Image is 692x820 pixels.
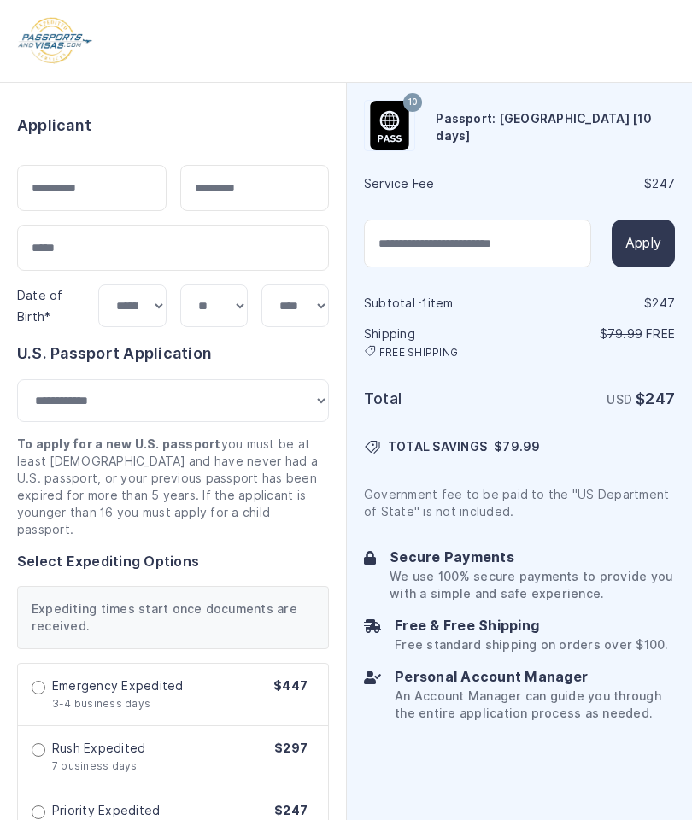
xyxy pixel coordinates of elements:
h6: Service Fee [364,175,518,192]
span: USD [607,393,632,407]
h6: Passport: [GEOGRAPHIC_DATA] [10 days] [436,110,675,144]
span: $297 [274,741,308,755]
h6: Subtotal · item [364,295,518,312]
h6: Applicant [17,114,91,138]
span: Rush Expedited [52,740,145,757]
span: 1 [422,296,427,310]
img: Product Name [365,101,414,150]
div: Expediting times start once documents are received. [17,586,329,649]
span: 247 [652,177,675,190]
h6: Total [364,387,518,411]
button: Apply [612,220,675,267]
h6: U.S. Passport Application [17,342,329,366]
p: $ [521,325,675,343]
span: $447 [273,679,308,693]
span: 3-4 business days [52,697,150,710]
span: Free [646,327,675,341]
span: 247 [652,296,675,310]
span: $247 [274,804,308,817]
span: Priority Expedited [52,802,160,819]
span: FREE SHIPPING [379,346,458,360]
div: $ [521,295,675,312]
span: 79.99 [607,327,642,341]
h6: Secure Payments [390,548,675,568]
span: 7 business days [52,759,138,772]
strong: $ [636,389,675,407]
span: Emergency Expedited [52,677,184,694]
span: 10 [408,91,418,114]
img: Logo [17,17,93,65]
strong: To apply for a new U.S. passport [17,437,221,451]
label: Date of Birth* [17,289,63,325]
p: An Account Manager can guide you through the entire application process as needed. [395,688,675,722]
h6: Free & Free Shipping [395,616,667,636]
p: Government fee to be paid to the "US Department of State" is not included. [364,486,675,520]
span: 79.99 [502,440,540,454]
h6: Personal Account Manager [395,667,675,688]
h6: Shipping [364,325,518,360]
span: 247 [645,389,675,407]
p: you must be at least [DEMOGRAPHIC_DATA] and have never had a U.S. passport, or your previous pass... [17,436,329,538]
p: We use 100% secure payments to provide you with a simple and safe experience. [390,568,675,602]
span: $ [494,438,540,455]
h6: Select Expediting Options [17,552,329,572]
span: TOTAL SAVINGS [388,438,487,455]
p: Free standard shipping on orders over $100. [395,636,667,653]
div: $ [521,175,675,192]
